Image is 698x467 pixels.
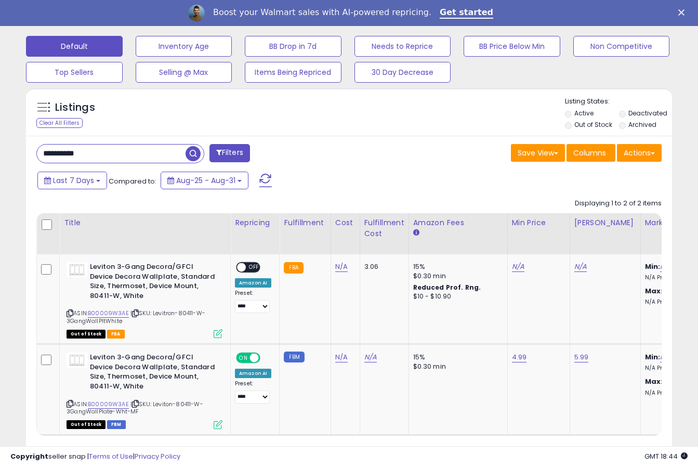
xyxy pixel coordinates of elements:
[37,172,107,189] button: Last 7 Days
[413,292,499,301] div: $10 - $10.90
[107,420,126,429] span: FBM
[136,36,232,57] button: Inventory Age
[628,120,656,129] label: Archived
[660,352,673,362] a: N/A
[284,262,303,274] small: FBA
[245,62,341,83] button: Items Being Repriced
[89,451,133,461] a: Terms of Use
[511,144,565,162] button: Save View
[284,217,326,228] div: Fulfillment
[617,144,662,162] button: Actions
[90,262,216,303] b: Leviton 3-Gang Decora/GFCI Device Decora Wallplate, Standard Size, Thermoset, Device Mount, 80411...
[88,400,129,409] a: B00009W3AE
[67,353,87,368] img: 31Egt+AJ83L._SL40_.jpg
[284,352,304,362] small: FBM
[90,353,216,394] b: Leviton 3-Gang Decora/GFCI Device Decora Wallplate, Standard Size, Thermoset, Device Mount, 80411...
[364,352,377,362] a: N/A
[235,290,271,313] div: Preset:
[413,353,499,362] div: 15%
[67,262,222,337] div: ASIN:
[335,217,355,228] div: Cost
[440,7,493,19] a: Get started
[161,172,248,189] button: Aug-25 - Aug-31
[645,286,663,296] b: Max:
[660,262,673,272] a: N/A
[678,9,689,16] div: Close
[574,120,612,129] label: Out of Stock
[573,36,670,57] button: Non Competitive
[209,144,250,162] button: Filters
[88,309,129,318] a: B00009W3AE
[235,369,271,378] div: Amazon AI
[135,451,180,461] a: Privacy Policy
[55,100,95,115] h5: Listings
[364,217,404,239] div: Fulfillment Cost
[413,228,419,238] small: Amazon Fees.
[245,36,341,57] button: BB Drop in 7d
[26,62,123,83] button: Top Sellers
[67,309,205,325] span: | SKU: Levitron-80411-W-3GangWallPltWhite
[107,330,125,339] span: FBA
[354,36,451,57] button: Needs to Reprice
[237,354,250,362] span: ON
[235,217,275,228] div: Repricing
[53,175,94,186] span: Last 7 Days
[354,62,451,83] button: 30 Day Decrease
[464,36,560,57] button: BB Price Below Min
[67,262,87,277] img: 31Egt+AJ83L._SL40_.jpg
[335,262,348,272] a: N/A
[246,263,262,272] span: OFF
[645,352,661,362] b: Min:
[567,144,615,162] button: Columns
[10,452,180,462] div: seller snap | |
[574,217,636,228] div: [PERSON_NAME]
[235,278,271,288] div: Amazon AI
[67,420,106,429] span: All listings that are currently out of stock and unavailable for purchase on Amazon
[512,217,565,228] div: Min Price
[574,109,594,118] label: Active
[512,262,524,272] a: N/A
[565,97,672,107] p: Listing States:
[64,217,226,228] div: Title
[213,7,431,18] div: Boost your Walmart sales with AI-powered repricing.
[335,352,348,362] a: N/A
[136,62,232,83] button: Selling @ Max
[188,5,205,21] img: Profile image for Adrian
[512,352,527,362] a: 4.99
[574,262,587,272] a: N/A
[26,36,123,57] button: Default
[67,353,222,427] div: ASIN:
[235,380,271,404] div: Preset:
[574,352,589,362] a: 5.99
[109,176,156,186] span: Compared to:
[413,283,481,292] b: Reduced Prof. Rng.
[645,262,661,271] b: Min:
[413,362,499,371] div: $0.30 min
[176,175,235,186] span: Aug-25 - Aug-31
[259,354,275,362] span: OFF
[575,199,662,209] div: Displaying 1 to 2 of 2 items
[36,118,83,128] div: Clear All Filters
[628,109,667,118] label: Deactivated
[413,217,503,228] div: Amazon Fees
[413,262,499,271] div: 15%
[67,400,203,416] span: | SKU: Leviton-80411-W-3GangWallPlate-Wht-MF
[364,262,401,271] div: 3.06
[67,330,106,339] span: All listings that are currently out of stock and unavailable for purchase on Amazon
[573,148,606,158] span: Columns
[413,271,499,281] div: $0.30 min
[644,451,688,461] span: 2025-09-9 18:44 GMT
[10,451,48,461] strong: Copyright
[645,377,663,386] b: Max:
